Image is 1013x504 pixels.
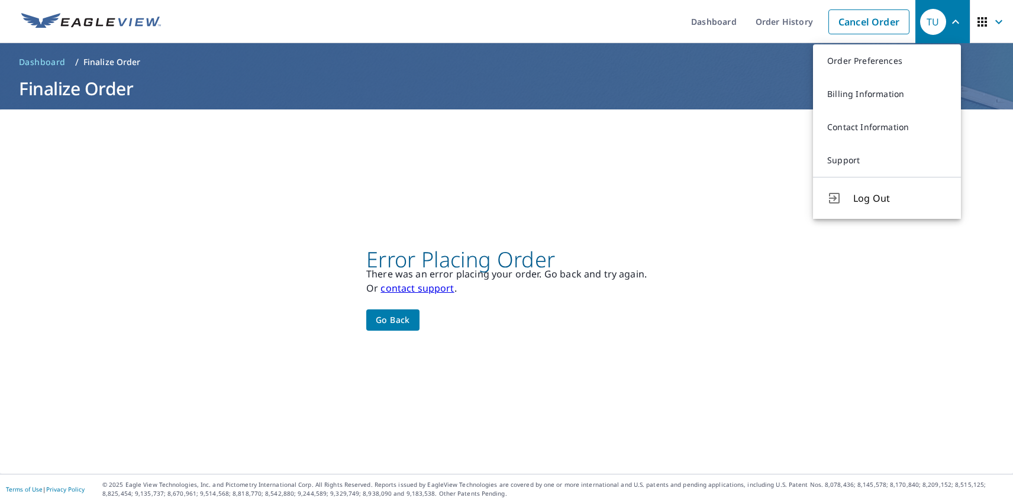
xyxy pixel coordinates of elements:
[21,13,161,31] img: EV Logo
[14,53,999,72] nav: breadcrumb
[75,55,79,69] li: /
[813,77,961,111] a: Billing Information
[19,56,66,68] span: Dashboard
[366,309,420,331] button: Go back
[6,485,43,493] a: Terms of Use
[83,56,141,68] p: Finalize Order
[853,191,947,205] span: Log Out
[366,281,647,295] p: Or .
[813,144,961,177] a: Support
[102,480,1007,498] p: © 2025 Eagle View Technologies, Inc. and Pictometry International Corp. All Rights Reserved. Repo...
[14,76,999,101] h1: Finalize Order
[366,253,647,267] p: Error Placing Order
[828,9,909,34] a: Cancel Order
[813,177,961,219] button: Log Out
[6,486,85,493] p: |
[14,53,70,72] a: Dashboard
[366,267,647,281] p: There was an error placing your order. Go back and try again.
[380,282,454,295] a: contact support
[46,485,85,493] a: Privacy Policy
[813,111,961,144] a: Contact Information
[376,313,410,328] span: Go back
[813,44,961,77] a: Order Preferences
[920,9,946,35] div: TU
